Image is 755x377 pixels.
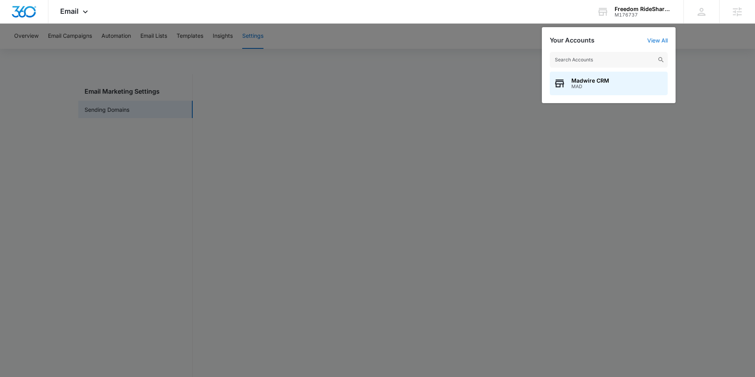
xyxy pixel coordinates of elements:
[615,12,672,18] div: account id
[550,72,668,95] button: Madwire CRMMAD
[615,6,672,12] div: account name
[571,84,609,89] span: MAD
[571,78,609,84] span: Madwire CRM
[550,37,595,44] h2: Your Accounts
[647,37,668,44] a: View All
[550,52,668,68] input: Search Accounts
[60,7,79,15] span: Email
